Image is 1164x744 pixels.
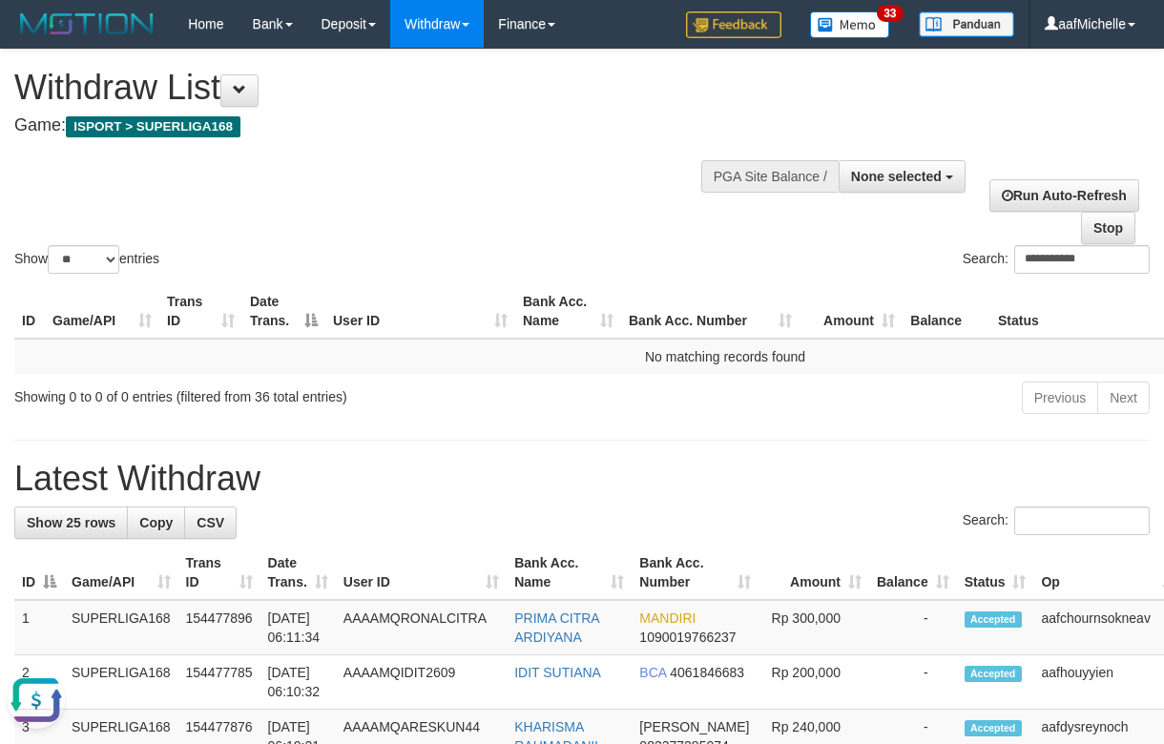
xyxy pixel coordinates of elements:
[45,284,159,339] th: Game/API: activate to sort column ascending
[336,600,507,655] td: AAAAMQRONALCITRA
[621,284,800,339] th: Bank Acc. Number: activate to sort column ascending
[64,655,178,710] td: SUPERLIGA168
[1014,506,1150,535] input: Search:
[919,11,1014,37] img: panduan.png
[963,245,1150,274] label: Search:
[64,600,178,655] td: SUPERLIGA168
[14,380,470,406] div: Showing 0 to 0 of 0 entries (filtered from 36 total entries)
[197,515,224,530] span: CSV
[127,506,185,539] a: Copy
[14,10,159,38] img: MOTION_logo.png
[14,460,1150,498] h1: Latest Withdraw
[810,11,890,38] img: Button%20Memo.svg
[184,506,237,539] a: CSV
[851,169,942,184] span: None selected
[869,600,957,655] td: -
[877,5,903,22] span: 33
[242,284,325,339] th: Date Trans.: activate to sort column descending
[965,611,1022,628] span: Accepted
[686,11,781,38] img: Feedback.jpg
[965,666,1022,682] span: Accepted
[260,655,336,710] td: [DATE] 06:10:32
[14,245,159,274] label: Show entries
[14,506,128,539] a: Show 25 rows
[670,665,744,680] span: Copy 4061846683 to clipboard
[639,719,749,734] span: [PERSON_NAME]
[336,655,507,710] td: AAAAMQIDIT2609
[1022,382,1098,414] a: Previous
[869,655,957,710] td: -
[957,546,1034,600] th: Status: activate to sort column ascending
[66,116,240,137] span: ISPORT > SUPERLIGA168
[14,546,64,600] th: ID: activate to sort column descending
[260,546,336,600] th: Date Trans.: activate to sort column ascending
[260,600,336,655] td: [DATE] 06:11:34
[336,546,507,600] th: User ID: activate to sort column ascending
[14,655,64,710] td: 2
[14,116,757,135] h4: Game:
[514,610,599,645] a: PRIMA CITRA ARDIYANA
[869,546,957,600] th: Balance: activate to sort column ascending
[989,179,1139,212] a: Run Auto-Refresh
[1014,245,1150,274] input: Search:
[515,284,621,339] th: Bank Acc. Name: activate to sort column ascending
[965,720,1022,736] span: Accepted
[159,284,242,339] th: Trans ID: activate to sort column ascending
[8,8,65,65] button: Open LiveChat chat widget
[14,600,64,655] td: 1
[14,69,757,107] h1: Withdraw List
[178,546,260,600] th: Trans ID: activate to sort column ascending
[178,655,260,710] td: 154477785
[514,665,601,680] a: IDIT SUTIANA
[639,610,696,626] span: MANDIRI
[178,600,260,655] td: 154477896
[1097,382,1150,414] a: Next
[632,546,759,600] th: Bank Acc. Number: activate to sort column ascending
[759,546,869,600] th: Amount: activate to sort column ascending
[903,284,990,339] th: Balance
[507,546,632,600] th: Bank Acc. Name: activate to sort column ascending
[14,284,45,339] th: ID
[639,630,736,645] span: Copy 1090019766237 to clipboard
[139,515,173,530] span: Copy
[839,160,966,193] button: None selected
[1081,212,1135,244] a: Stop
[27,515,115,530] span: Show 25 rows
[639,665,666,680] span: BCA
[759,655,869,710] td: Rp 200,000
[701,160,839,193] div: PGA Site Balance /
[48,245,119,274] select: Showentries
[800,284,903,339] th: Amount: activate to sort column ascending
[963,506,1150,535] label: Search:
[325,284,515,339] th: User ID: activate to sort column ascending
[759,600,869,655] td: Rp 300,000
[64,546,178,600] th: Game/API: activate to sort column ascending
